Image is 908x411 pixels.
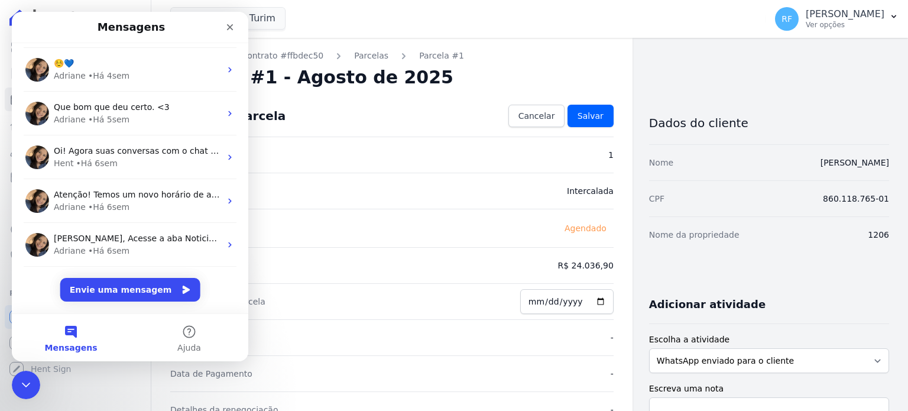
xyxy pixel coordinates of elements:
[823,193,889,205] dd: 860.118.765-01
[5,114,146,137] a: Lotes
[508,105,565,127] a: Cancelar
[42,145,62,158] div: Hent
[558,260,614,271] dd: R$ 24.036,90
[766,2,908,35] button: RF [PERSON_NAME] Ver opções
[42,102,74,114] div: Adriane
[76,58,118,70] div: • Há 4sem
[649,116,889,130] h3: Dados do cliente
[649,229,740,241] dt: Nome da propriedade
[611,332,614,344] dd: -
[868,229,889,241] dd: 1206
[14,90,37,114] img: Profile image for Adriane
[170,50,614,62] nav: Breadcrumb
[42,189,74,202] div: Adriane
[5,166,146,189] a: Minha Carteira
[14,46,37,70] img: Profile image for Adriane
[118,302,236,349] button: Ajuda
[781,15,792,23] span: RF
[567,105,614,127] a: Salvar
[5,331,146,355] a: Conta Hent
[12,12,248,361] iframe: Intercom live chat
[42,134,323,144] span: Oi! Agora suas conversas com o chat ficam aqui. Clique para falar...
[649,297,766,312] h3: Adicionar atividade
[14,177,37,201] img: Profile image for Adriane
[5,218,146,241] a: Crédito
[12,371,40,399] iframe: Intercom live chat
[649,193,664,205] dt: CPF
[608,149,614,161] dd: 1
[578,110,604,122] span: Salvar
[567,185,614,197] dd: Intercalada
[5,35,146,59] a: Visão Geral
[42,90,158,100] span: Que bom que deu certo. <3
[42,233,74,245] div: Adriane
[354,50,388,62] a: Parcelas
[170,368,252,380] dt: Data de Pagamento
[42,58,74,70] div: Adriane
[14,134,37,157] img: Profile image for Adriane
[64,145,106,158] div: • Há 6sem
[166,332,189,340] span: Ajuda
[5,192,146,215] a: Transferências
[5,140,146,163] a: Clientes
[14,221,37,245] img: Profile image for Adriane
[806,8,884,20] p: [PERSON_NAME]
[76,233,118,245] div: • Há 6sem
[806,20,884,30] p: Ver opções
[42,222,715,231] span: [PERSON_NAME], Acesse a aba Noticias e fique por dentro das novidades Hent. Acabamos de postar um...
[649,383,889,395] label: Escreva uma nota
[649,157,673,169] dt: Nome
[170,7,286,30] button: Valeincorp Turim
[42,47,62,56] span: ☺️💙
[611,368,614,380] dd: -
[5,88,146,111] a: Parcelas
[33,332,86,340] span: Mensagens
[76,189,118,202] div: • Há 6sem
[76,102,118,114] div: • Há 5sem
[649,334,889,346] label: Escolha a atividade
[170,67,453,88] h2: Parcela #1 - Agosto de 2025
[5,62,146,85] a: Contratos
[419,50,464,62] a: Parcela #1
[557,221,614,235] span: Agendado
[48,266,189,290] button: Envie uma mensagem
[821,158,889,167] a: [PERSON_NAME]
[5,305,146,329] a: Recebíveis
[518,110,555,122] span: Cancelar
[241,50,323,62] a: Contrato #ffbdec50
[5,244,146,267] a: Negativação
[9,286,141,300] div: Plataformas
